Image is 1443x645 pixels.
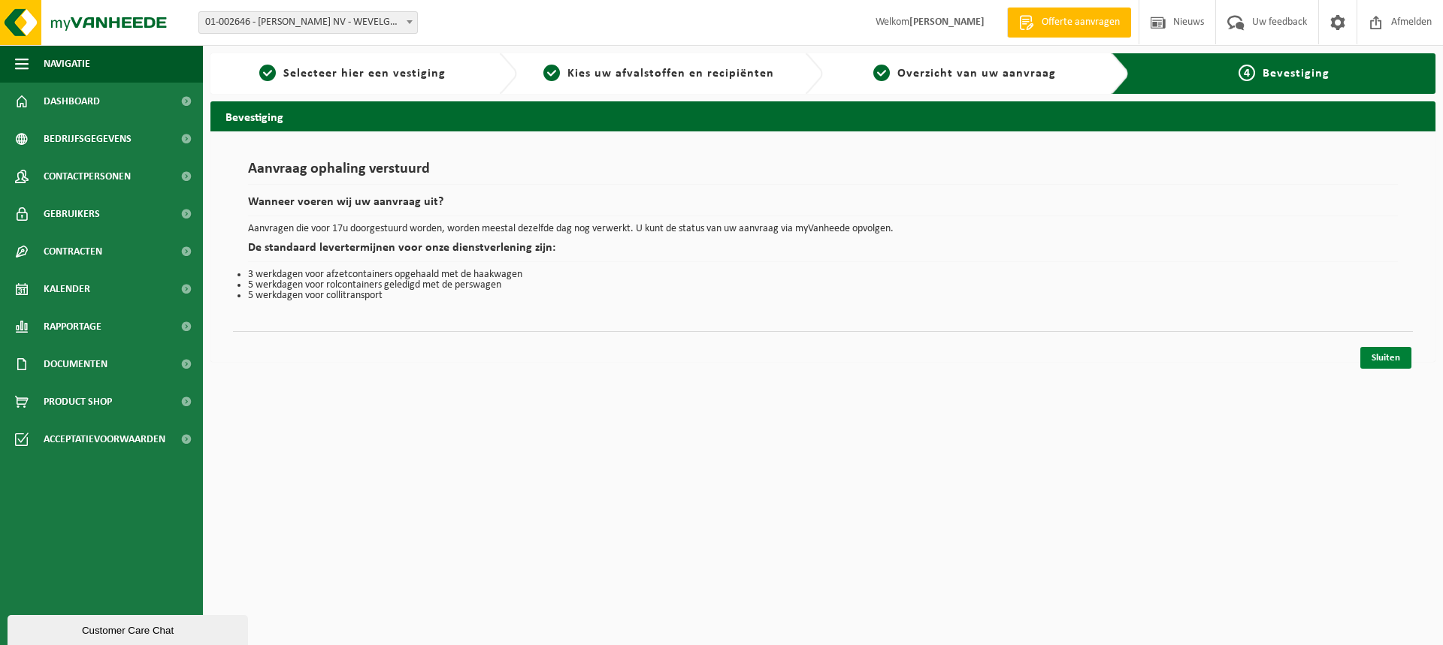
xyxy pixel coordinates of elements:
h2: Wanneer voeren wij uw aanvraag uit? [248,196,1398,216]
a: Sluiten [1360,347,1411,369]
span: Dashboard [44,83,100,120]
h2: De standaard levertermijnen voor onze dienstverlening zijn: [248,242,1398,262]
span: Rapportage [44,308,101,345]
span: 4 [1239,65,1255,81]
a: 2Kies uw afvalstoffen en recipiënten [525,65,794,83]
a: 3Overzicht van uw aanvraag [830,65,1100,83]
span: Kalender [44,270,90,308]
span: Overzicht van uw aanvraag [897,68,1056,80]
h2: Bevestiging [210,101,1435,131]
span: Selecteer hier een vestiging [283,68,446,80]
span: Contactpersonen [44,158,131,195]
strong: [PERSON_NAME] [909,17,985,28]
span: Contracten [44,233,102,270]
a: Offerte aanvragen [1007,8,1131,38]
iframe: chat widget [8,612,251,645]
span: Acceptatievoorwaarden [44,420,165,458]
h1: Aanvraag ophaling verstuurd [248,161,1398,185]
span: Kies uw afvalstoffen en recipiënten [567,68,774,80]
span: 1 [259,65,276,81]
span: Product Shop [44,383,112,420]
a: 1Selecteer hier een vestiging [218,65,487,83]
li: 5 werkdagen voor collitransport [248,291,1398,301]
li: 5 werkdagen voor rolcontainers geledigd met de perswagen [248,280,1398,291]
span: 3 [873,65,890,81]
span: 01-002646 - ALBERT BRILLE NV - WEVELGEM [198,11,418,34]
span: Navigatie [44,45,90,83]
li: 3 werkdagen voor afzetcontainers opgehaald met de haakwagen [248,270,1398,280]
span: Bevestiging [1263,68,1330,80]
span: Offerte aanvragen [1038,15,1124,30]
span: Gebruikers [44,195,100,233]
span: Documenten [44,345,107,383]
span: 01-002646 - ALBERT BRILLE NV - WEVELGEM [199,12,417,33]
span: Bedrijfsgegevens [44,120,132,158]
span: 2 [543,65,560,81]
p: Aanvragen die voor 17u doorgestuurd worden, worden meestal dezelfde dag nog verwerkt. U kunt de s... [248,224,1398,234]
